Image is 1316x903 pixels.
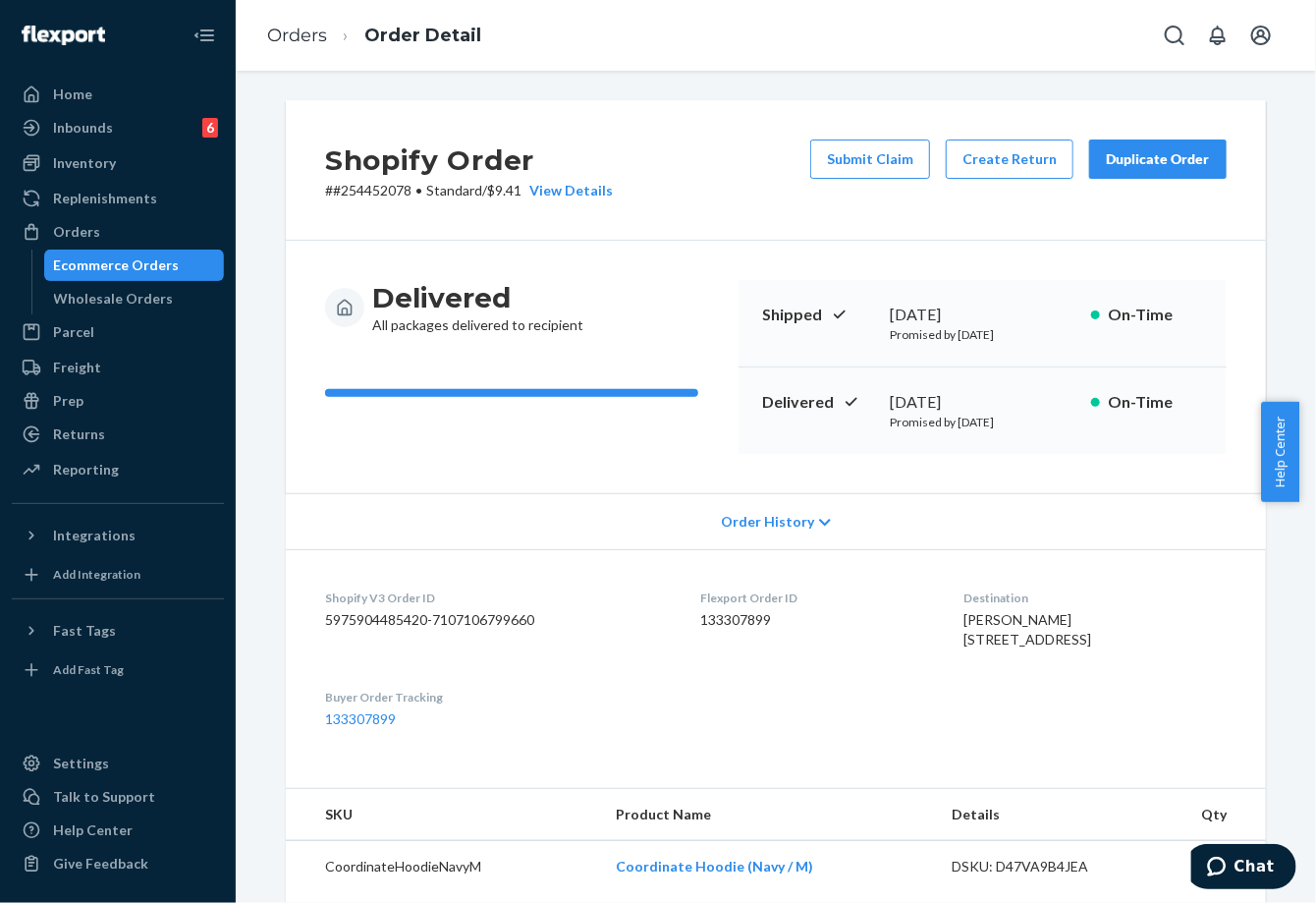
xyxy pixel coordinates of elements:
[426,182,482,198] span: Standard
[12,559,224,591] a: Add Integration
[12,183,224,214] a: Replenishments
[44,250,225,281] a: Ecommerce Orders
[53,85,92,104] div: Home
[700,590,932,606] dt: Flexport Order ID
[325,710,396,727] a: 133307899
[185,16,224,55] button: Close Navigation
[890,391,1075,414] div: [DATE]
[54,255,180,275] div: Ecommerce Orders
[521,181,613,200] button: View Details
[325,181,613,200] p: # #254452078 / $9.41
[53,820,133,840] div: Help Center
[53,566,140,583] div: Add Integration
[1152,841,1266,893] td: 1
[12,748,224,779] a: Settings
[12,79,224,110] a: Home
[325,140,613,181] h2: Shopify Order
[53,754,109,773] div: Settings
[1241,16,1281,55] button: Open account menu
[53,787,155,807] div: Talk to Support
[762,304,874,326] p: Shipped
[12,454,224,485] a: Reporting
[22,26,105,45] img: Flexport logo
[1106,149,1210,169] div: Duplicate Order
[53,460,119,480] div: Reporting
[12,654,224,686] a: Add Fast Tag
[286,841,601,893] td: CoordinateHoodieNavyM
[53,526,136,545] div: Integrations
[890,326,1075,343] p: Promised by [DATE]
[53,118,113,138] div: Inbounds
[1108,391,1203,414] p: On-Time
[601,789,937,841] th: Product Name
[1155,16,1194,55] button: Open Search Box
[53,322,94,342] div: Parcel
[251,7,497,65] ol: breadcrumbs
[267,25,327,46] a: Orders
[762,391,874,414] p: Delivered
[12,216,224,248] a: Orders
[810,140,930,179] button: Submit Claim
[12,352,224,383] a: Freight
[937,789,1153,841] th: Details
[12,385,224,417] a: Prep
[1191,844,1296,893] iframe: Opens a widget where you can chat to one of our agents
[12,815,224,846] a: Help Center
[1261,402,1299,502] button: Help Center
[44,283,225,314] a: Wholesale Orders
[617,858,814,875] a: Coordinate Hoodie (Navy / M)
[53,621,116,641] div: Fast Tags
[12,147,224,179] a: Inventory
[890,304,1075,326] div: [DATE]
[12,848,224,879] button: Give Feedback
[53,661,124,678] div: Add Fast Tag
[53,189,157,208] div: Replenishments
[325,610,669,630] dd: 5975904485420-7107106799660
[286,789,601,841] th: SKU
[415,182,422,198] span: •
[12,520,224,551] button: Integrations
[12,781,224,813] button: Talk to Support
[700,610,932,630] dd: 133307899
[12,419,224,450] a: Returns
[1198,16,1237,55] button: Open notifications
[372,280,583,315] h3: Delivered
[202,118,218,138] div: 6
[53,358,101,377] div: Freight
[53,854,148,874] div: Give Feedback
[53,153,116,173] div: Inventory
[1108,304,1203,326] p: On-Time
[325,689,669,705] dt: Buyer Order Tracking
[12,316,224,348] a: Parcel
[890,414,1075,430] p: Promised by [DATE]
[53,424,105,444] div: Returns
[53,222,100,242] div: Orders
[1152,789,1266,841] th: Qty
[53,391,83,411] div: Prep
[964,590,1227,606] dt: Destination
[953,857,1137,876] div: DSKU: D47VA9B4JEA
[721,512,814,532] span: Order History
[54,289,174,309] div: Wholesale Orders
[12,615,224,647] button: Fast Tags
[964,611,1092,648] span: [PERSON_NAME] [STREET_ADDRESS]
[364,25,481,46] a: Order Detail
[1089,140,1227,179] button: Duplicate Order
[325,590,669,606] dt: Shopify V3 Order ID
[372,280,583,335] div: All packages delivered to recipient
[946,140,1073,179] button: Create Return
[12,112,224,143] a: Inbounds6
